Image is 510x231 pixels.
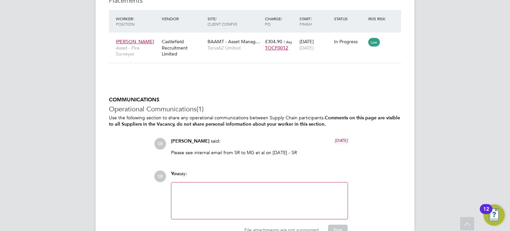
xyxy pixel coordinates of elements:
p: Use the following section to share any operational communications between Supply Chain participants. [109,115,401,127]
span: / day [284,39,292,44]
span: / PO [265,16,282,27]
span: / Position [116,16,134,27]
div: In Progress [334,39,365,45]
span: Low [368,38,380,47]
span: / Finish [299,16,312,27]
span: £304.90 [265,39,282,45]
p: Please see internal email from SR to MG et al on [DATE] - SR [171,150,348,156]
span: BAAMT - Asset Manag… [208,39,260,45]
span: [DATE] [335,138,348,143]
div: say: [171,171,348,182]
span: Torus62 Limited [208,45,262,51]
span: Asset - Fire Surveyor [116,45,158,57]
span: said: [211,138,220,144]
div: Vendor [160,13,206,25]
span: SR [154,138,166,150]
div: 12 [483,209,489,218]
span: [PERSON_NAME] [116,39,154,45]
span: / Client Config [208,16,237,27]
div: Status [332,13,367,25]
span: [PERSON_NAME] [171,138,210,144]
span: TOCF0012 [265,45,288,51]
span: You [171,171,179,176]
h5: COMMUNICATIONS [109,96,401,103]
div: Charge [263,13,298,30]
span: SB [154,171,166,182]
div: Worker [114,13,160,30]
div: IR35 Risk [367,13,389,25]
a: [PERSON_NAME]Asset - Fire SurveyorCastlefield Recruitment LimitedBAAMT - Asset Manag…Torus62 Limi... [114,35,401,41]
h3: Operational Communications [109,105,401,113]
div: Site [206,13,263,30]
button: Open Resource Center, 12 new notifications [483,204,505,226]
div: [DATE] [298,35,332,54]
div: Castlefield Recruitment Limited [160,35,206,60]
b: Comments on this page are visible to all Suppliers in the Vacancy, do not share personal informat... [109,115,400,127]
div: Start [298,13,332,30]
span: [DATE] [299,45,314,51]
span: (1) [197,105,204,113]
